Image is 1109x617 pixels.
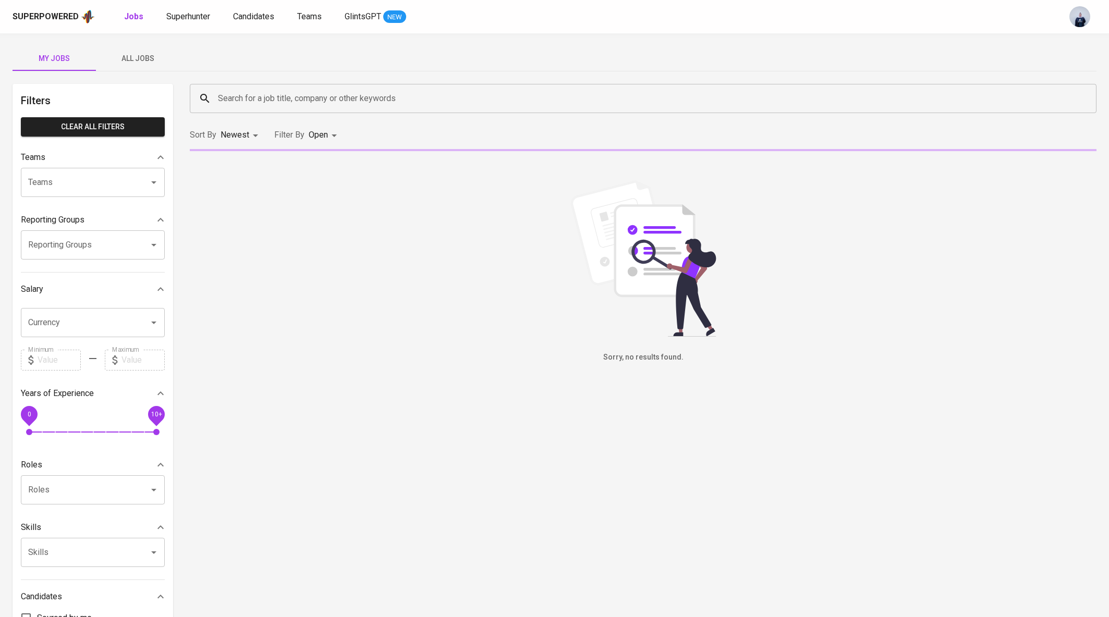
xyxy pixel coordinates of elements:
[13,11,79,23] div: Superpowered
[27,410,31,417] span: 0
[13,9,95,24] a: Superpoweredapp logo
[147,483,161,497] button: Open
[166,10,212,23] a: Superhunter
[21,383,165,404] div: Years of Experience
[21,117,165,137] button: Clear All filters
[21,521,41,534] p: Skills
[21,283,43,295] p: Salary
[147,315,161,330] button: Open
[38,350,81,371] input: Value
[345,10,406,23] a: GlintsGPT NEW
[297,11,322,21] span: Teams
[29,120,156,133] span: Clear All filters
[190,352,1096,363] h6: Sorry, no results found.
[21,151,45,164] p: Teams
[274,129,304,141] p: Filter By
[565,180,722,337] img: file_searching.svg
[233,11,274,21] span: Candidates
[21,209,165,230] div: Reporting Groups
[221,126,262,145] div: Newest
[1069,6,1090,27] img: annisa@glints.com
[345,11,381,21] span: GlintsGPT
[124,11,143,21] b: Jobs
[151,410,162,417] span: 10+
[21,586,165,607] div: Candidates
[383,12,406,22] span: NEW
[121,350,165,371] input: Value
[309,130,328,140] span: Open
[166,11,210,21] span: Superhunter
[21,92,165,109] h6: Filters
[147,238,161,252] button: Open
[21,387,94,400] p: Years of Experience
[233,10,276,23] a: Candidates
[21,517,165,538] div: Skills
[21,459,42,471] p: Roles
[81,9,95,24] img: app logo
[221,129,249,141] p: Newest
[297,10,324,23] a: Teams
[21,279,165,300] div: Salary
[21,590,62,603] p: Candidates
[147,175,161,190] button: Open
[147,545,161,560] button: Open
[190,129,216,141] p: Sort By
[19,52,90,65] span: My Jobs
[124,10,145,23] a: Jobs
[309,126,340,145] div: Open
[21,147,165,168] div: Teams
[21,454,165,475] div: Roles
[21,214,84,226] p: Reporting Groups
[102,52,173,65] span: All Jobs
